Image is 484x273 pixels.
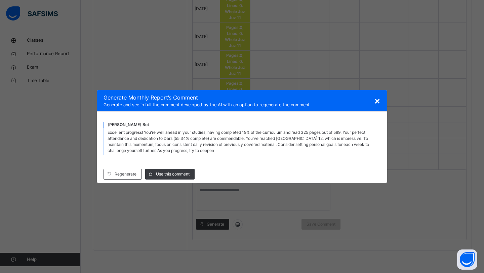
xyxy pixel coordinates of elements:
[156,171,190,177] span: Use this comment
[104,102,380,108] span: Generate and see in full the comment developed by the AI with an option to regenerate the comment
[115,171,136,177] span: Regenerate
[108,122,149,127] span: [PERSON_NAME] Bot
[374,95,380,106] span: ×
[104,93,380,102] span: Generate Monthly Report ’s Comment
[108,130,369,153] span: Excellent progress! You're well ahead in your studies, having completed 19% of the curriculum and...
[457,249,477,270] button: Open asap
